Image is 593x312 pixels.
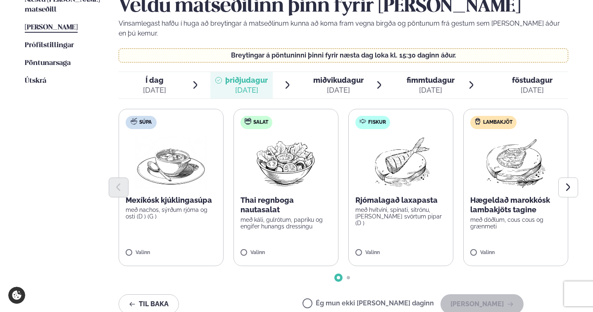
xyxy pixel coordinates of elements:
div: [DATE] [143,85,166,95]
img: Lamb.svg [474,118,481,125]
span: Útskrá [25,77,46,84]
span: Pöntunarsaga [25,60,71,67]
img: Lamb-Meat.png [479,136,552,189]
p: með döðlum, cous cous og grænmeti [470,216,561,230]
div: [DATE] [512,85,553,95]
p: Vinsamlegast hafðu í huga að breytingar á matseðlinum kunna að koma fram vegna birgða og pöntunum... [119,19,569,38]
span: Í dag [143,75,166,85]
img: Salad.png [249,136,322,189]
span: Salat [253,119,268,126]
button: Previous slide [109,178,129,197]
span: miðvikudagur [313,76,364,84]
span: [PERSON_NAME] [25,24,78,31]
span: Prófílstillingar [25,42,74,49]
span: Go to slide 1 [337,276,340,279]
span: föstudagur [512,76,553,84]
img: fish.svg [360,118,366,125]
p: Rjómalagað laxapasta [355,195,446,205]
p: með káli, gulrótum, papriku og engifer hunangs dressingu [241,216,331,230]
a: [PERSON_NAME] [25,23,78,33]
a: Útskrá [25,76,46,86]
span: Go to slide 2 [347,276,350,279]
a: Prófílstillingar [25,41,74,50]
a: Pöntunarsaga [25,58,71,68]
p: með nachos, sýrðum rjóma og osti (D ) (G ) [126,206,217,220]
p: Breytingar á pöntuninni þinni fyrir næsta dag loka kl. 15:30 daginn áður. [127,52,560,59]
span: Súpa [139,119,152,126]
div: [DATE] [313,85,364,95]
img: salad.svg [245,118,251,125]
button: Next slide [558,178,578,197]
img: Fish.png [364,136,437,189]
span: fimmtudagur [407,76,455,84]
a: Cookie settings [8,287,25,304]
p: Thai regnboga nautasalat [241,195,331,215]
span: þriðjudagur [225,76,268,84]
span: Fiskur [368,119,386,126]
p: Hægeldað marokkósk lambakjöts tagine [470,195,561,215]
p: Mexíkósk kjúklingasúpa [126,195,217,205]
div: [DATE] [225,85,268,95]
p: með hvítvíni, spínati, sítrónu, [PERSON_NAME] svörtum pipar (D ) [355,206,446,226]
span: Lambakjöt [483,119,512,126]
img: soup.svg [131,118,137,125]
img: Soup.png [135,136,207,189]
div: [DATE] [407,85,455,95]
